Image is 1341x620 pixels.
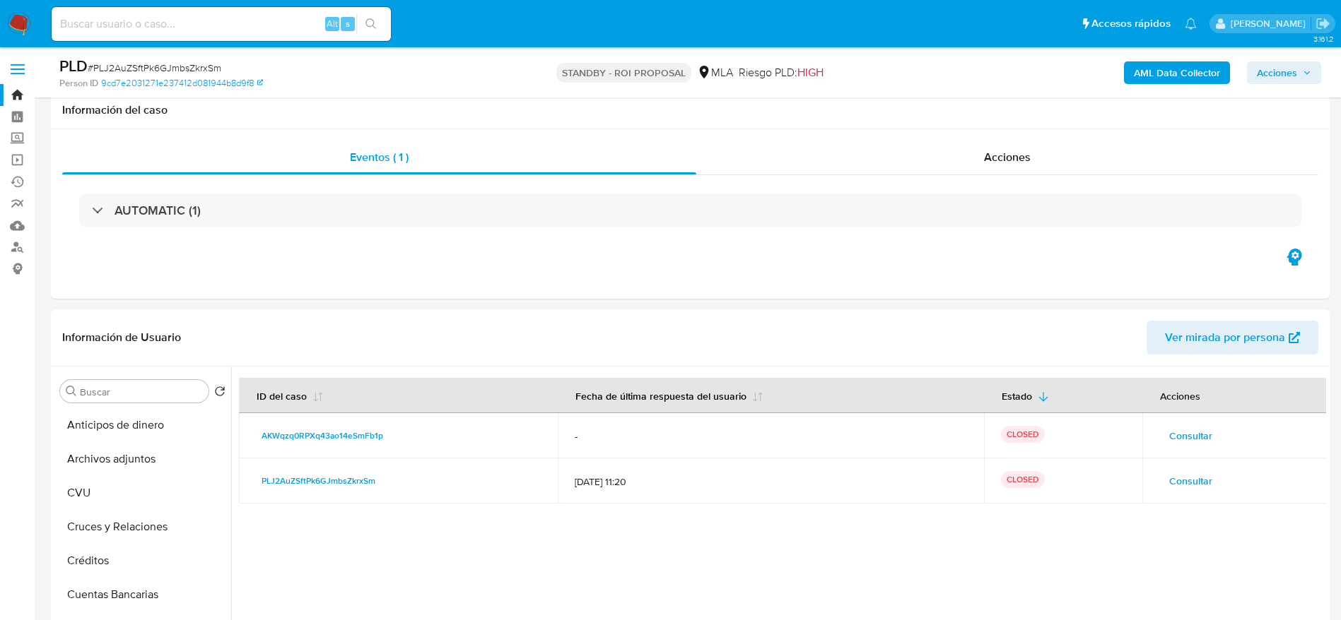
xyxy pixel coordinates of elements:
button: Ver mirada por persona [1147,321,1318,354]
button: AML Data Collector [1124,61,1230,84]
span: s [346,17,350,30]
span: Alt [327,17,338,30]
b: AML Data Collector [1134,61,1220,84]
input: Buscar usuario o caso... [52,15,391,33]
b: PLD [59,54,88,77]
button: Cuentas Bancarias [54,578,231,612]
button: CVU [54,476,231,510]
p: STANDBY - ROI PROPOSAL [556,63,691,83]
span: HIGH [797,64,824,81]
button: Cruces y Relaciones [54,510,231,544]
span: Acciones [1257,61,1297,84]
h1: Información del caso [62,103,1318,117]
span: Eventos ( 1 ) [350,149,409,165]
div: MLA [697,65,733,81]
button: Créditos [54,544,231,578]
h1: Información de Usuario [62,330,181,345]
p: elaine.mcfarlane@mercadolibre.com [1231,17,1311,30]
h3: AUTOMATIC (1) [115,203,201,218]
input: Buscar [80,386,203,398]
span: Riesgo PLD: [739,65,824,81]
span: # PLJ2AuZSftPk6GJmbsZkrxSm [88,61,221,75]
a: Salir [1316,16,1330,31]
span: Ver mirada por persona [1165,321,1285,354]
span: Accesos rápidos [1091,16,1171,31]
b: Person ID [59,77,98,90]
div: AUTOMATIC (1) [79,194,1301,227]
button: Acciones [1247,61,1321,84]
a: 9cd7e2031271e237412d081944b8d9f8 [101,77,263,90]
button: Archivos adjuntos [54,442,231,476]
button: Buscar [66,386,77,397]
button: Volver al orden por defecto [214,386,226,401]
a: Notificaciones [1185,18,1197,30]
button: search-icon [356,14,385,34]
button: Anticipos de dinero [54,408,231,442]
span: Acciones [984,149,1031,165]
